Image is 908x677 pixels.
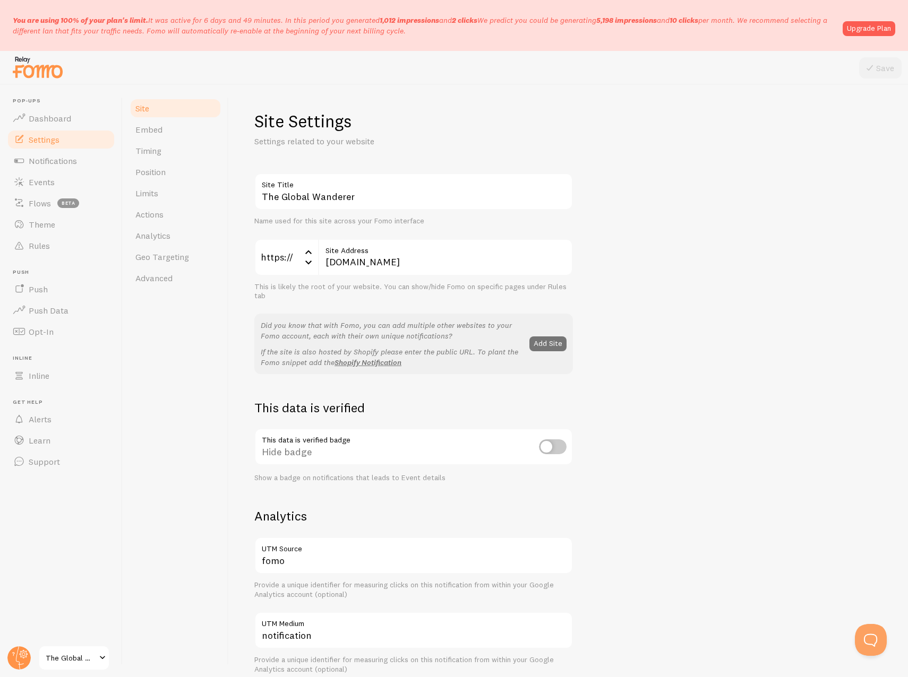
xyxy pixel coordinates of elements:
p: Settings related to your website [254,135,509,147]
div: Hide badge [254,428,573,467]
span: Push [29,284,48,294]
span: Get Help [13,399,116,406]
span: Theme [29,219,55,230]
a: Actions [129,204,222,225]
a: Position [129,161,222,183]
a: Analytics [129,225,222,246]
a: Theme [6,214,116,235]
label: Site Address [318,239,573,257]
a: The Global Wanderer [38,645,110,671]
span: Advanced [135,273,173,283]
a: Flows beta [6,193,116,214]
h1: Site Settings [254,110,573,132]
a: Advanced [129,267,222,289]
span: Embed [135,124,162,135]
span: Notifications [29,155,77,166]
span: Pop-ups [13,98,116,105]
span: Position [135,167,166,177]
span: beta [57,198,79,208]
p: It was active for 6 days and 49 minutes. In this period you generated We predict you could be gen... [13,15,836,36]
div: https:// [254,239,318,276]
span: and [380,15,477,25]
span: Inline [13,355,116,362]
a: Limits [129,183,222,204]
a: Dashboard [6,108,116,129]
label: UTM Medium [254,612,573,630]
span: Limits [135,188,158,198]
span: Opt-In [29,326,54,337]
span: and [596,15,698,25]
div: This is likely the root of your website. You can show/hide Fomo on specific pages under Rules tab [254,282,573,301]
span: Settings [29,134,59,145]
b: 10 clicks [670,15,698,25]
label: UTM Source [254,537,573,555]
a: Upgrade Plan [843,21,895,36]
span: Geo Targeting [135,251,189,262]
div: Provide a unique identifier for measuring clicks on this notification from within your Google Ana... [254,580,573,599]
div: Provide a unique identifier for measuring clicks on this notification from within your Google Ana... [254,655,573,674]
a: Alerts [6,409,116,430]
h2: This data is verified [254,400,573,416]
a: Rules [6,235,116,256]
input: myhonestcompany.com [318,239,573,276]
b: 1,012 impressions [380,15,439,25]
div: Name used for this site across your Fomo interface [254,216,573,226]
iframe: Help Scout Beacon - Open [855,624,887,656]
span: Inline [29,370,49,381]
b: 2 clicks [452,15,477,25]
a: Geo Targeting [129,246,222,267]
button: Add Site [529,336,567,351]
span: Dashboard [29,113,71,124]
label: Site Title [254,173,573,191]
span: Push [13,269,116,276]
h2: Analytics [254,508,573,524]
a: Notifications [6,150,116,171]
span: You are using 100% of your plan's limit. [13,15,148,25]
a: Shopify Notification [335,358,401,367]
a: Timing [129,140,222,161]
span: Timing [135,145,161,156]
span: Events [29,177,55,187]
span: The Global Wanderer [46,652,96,664]
span: Flows [29,198,51,209]
span: Alerts [29,414,52,424]
span: Analytics [135,230,170,241]
a: Support [6,451,116,472]
img: fomo-relay-logo-orange.svg [11,54,64,81]
a: Site [129,98,222,119]
span: Rules [29,240,50,251]
span: Push Data [29,305,68,316]
a: Learn [6,430,116,451]
a: Opt-In [6,321,116,342]
div: Show a badge on notifications that leads to Event details [254,473,573,483]
span: Support [29,456,60,467]
a: Push Data [6,300,116,321]
span: Site [135,103,149,114]
p: Did you know that with Fomo, you can add multiple other websites to your Fomo account, each with ... [261,320,523,341]
a: Push [6,279,116,300]
a: Events [6,171,116,193]
a: Settings [6,129,116,150]
p: If the site is also hosted by Shopify please enter the public URL. To plant the Fomo snippet add the [261,346,523,368]
a: Inline [6,365,116,386]
span: Learn [29,435,50,446]
a: Embed [129,119,222,140]
span: Actions [135,209,164,220]
b: 5,198 impressions [596,15,657,25]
